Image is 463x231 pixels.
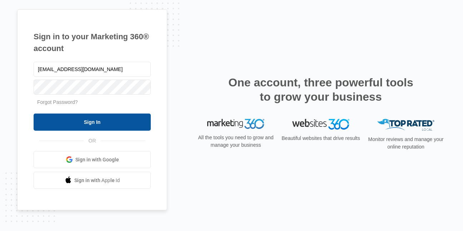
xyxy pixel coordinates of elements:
span: OR [84,137,101,145]
h2: One account, three powerful tools to grow your business [226,75,415,104]
img: Marketing 360 [207,119,264,129]
input: Email [34,62,151,77]
a: Sign in with Apple Id [34,172,151,189]
span: Sign in with Google [75,156,119,164]
a: Forgot Password? [37,99,78,105]
img: Websites 360 [292,119,349,129]
input: Sign In [34,114,151,131]
a: Sign in with Google [34,151,151,168]
p: All the tools you need to grow and manage your business [196,134,276,149]
h1: Sign in to your Marketing 360® account [34,31,151,54]
img: Top Rated Local [377,119,434,131]
span: Sign in with Apple Id [74,177,120,184]
p: Beautiful websites that drive results [281,135,361,142]
p: Monitor reviews and manage your online reputation [366,136,446,151]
